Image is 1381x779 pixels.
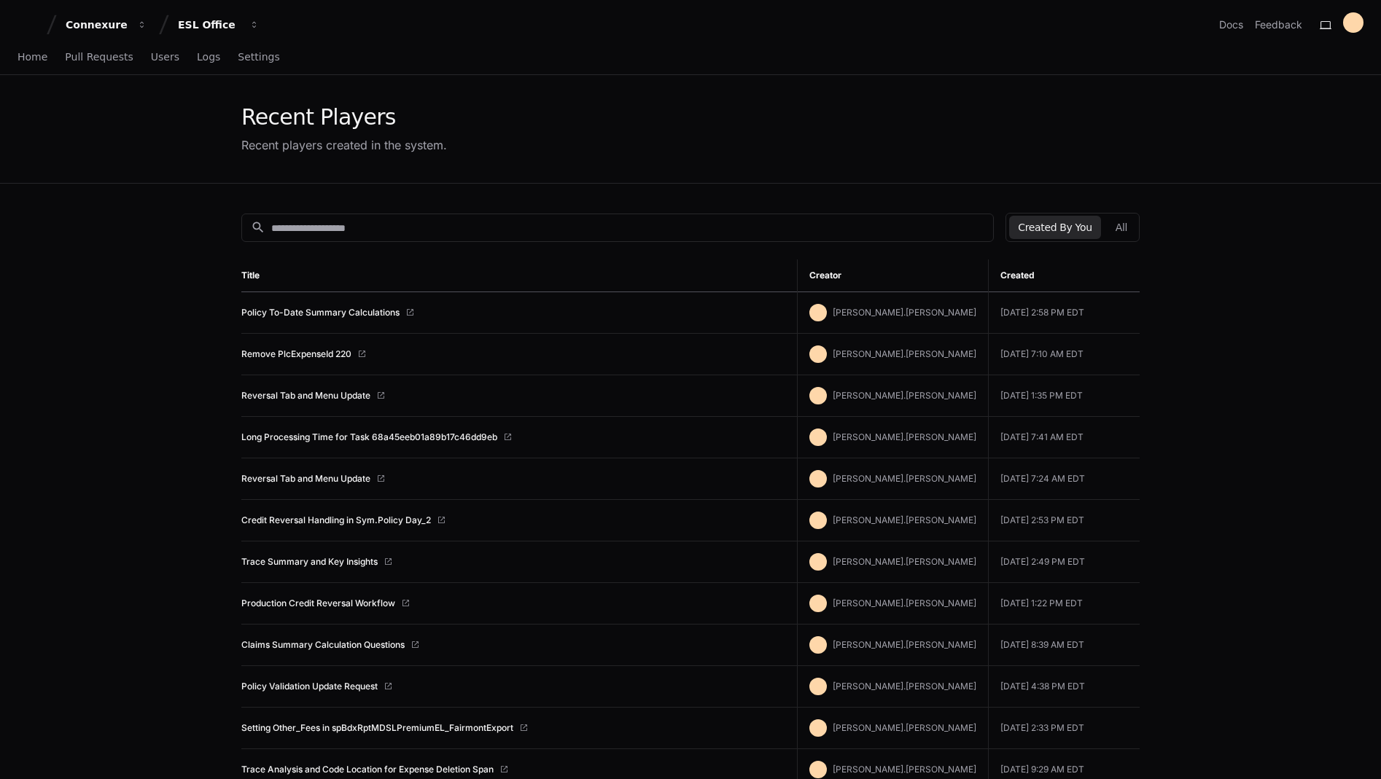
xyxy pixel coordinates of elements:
[988,375,1140,417] td: [DATE] 1:35 PM EDT
[833,307,976,318] span: [PERSON_NAME].[PERSON_NAME]
[151,41,179,74] a: Users
[241,681,378,692] a: Policy Validation Update Request
[833,681,976,692] span: [PERSON_NAME].[PERSON_NAME]
[241,307,400,318] a: Policy To-Date Summary Calculations
[988,500,1140,541] td: [DATE] 2:53 PM EDT
[241,348,351,360] a: Remove PlcExpenseId 220
[241,556,378,568] a: Trace Summary and Key Insights
[241,259,797,292] th: Title
[197,52,220,61] span: Logs
[178,17,241,32] div: ESL Office
[833,348,976,359] span: [PERSON_NAME].[PERSON_NAME]
[238,41,279,74] a: Settings
[241,639,405,651] a: Claims Summary Calculation Questions
[833,473,976,484] span: [PERSON_NAME].[PERSON_NAME]
[988,583,1140,625] td: [DATE] 1:22 PM EDT
[60,12,153,38] button: Connexure
[241,473,370,485] a: Reversal Tab and Menu Update
[988,708,1140,749] td: [DATE] 2:33 PM EDT
[833,390,976,401] span: [PERSON_NAME].[PERSON_NAME]
[65,52,133,61] span: Pull Requests
[988,625,1140,666] td: [DATE] 8:39 AM EDT
[241,722,513,734] a: Setting Other_Fees in spBdxRptMDSLPremiumEL_FairmontExport
[833,764,976,775] span: [PERSON_NAME].[PERSON_NAME]
[833,514,976,525] span: [PERSON_NAME].[PERSON_NAME]
[797,259,988,292] th: Creator
[833,598,976,608] span: [PERSON_NAME].[PERSON_NAME]
[241,431,497,443] a: Long Processing Time for Task 68a45eeb01a89b17c46dd9eb
[151,52,179,61] span: Users
[833,556,976,567] span: [PERSON_NAME].[PERSON_NAME]
[241,104,447,130] div: Recent Players
[988,458,1140,500] td: [DATE] 7:24 AM EDT
[251,220,265,235] mat-icon: search
[1219,17,1243,32] a: Docs
[833,639,976,650] span: [PERSON_NAME].[PERSON_NAME]
[17,41,47,74] a: Home
[988,541,1140,583] td: [DATE] 2:49 PM EDT
[172,12,265,38] button: ESL Office
[66,17,128,32] div: Connexure
[988,259,1140,292] th: Created
[988,292,1140,334] td: [DATE] 2:58 PM EDT
[1255,17,1302,32] button: Feedback
[988,334,1140,375] td: [DATE] 7:10 AM EDT
[241,764,494,775] a: Trace Analysis and Code Location for Expense Deletion Span
[833,722,976,733] span: [PERSON_NAME].[PERSON_NAME]
[241,390,370,402] a: Reversal Tab and Menu Update
[197,41,220,74] a: Logs
[833,431,976,442] span: [PERSON_NAME].[PERSON_NAME]
[241,598,395,609] a: Production Credit Reversal Workflow
[65,41,133,74] a: Pull Requests
[17,52,47,61] span: Home
[1009,216,1100,239] button: Created By You
[988,417,1140,458] td: [DATE] 7:41 AM EDT
[241,514,431,526] a: Credit Reversal Handling in Sym.Policy Day_2
[238,52,279,61] span: Settings
[241,136,447,154] div: Recent players created in the system.
[1107,216,1136,239] button: All
[988,666,1140,708] td: [DATE] 4:38 PM EDT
